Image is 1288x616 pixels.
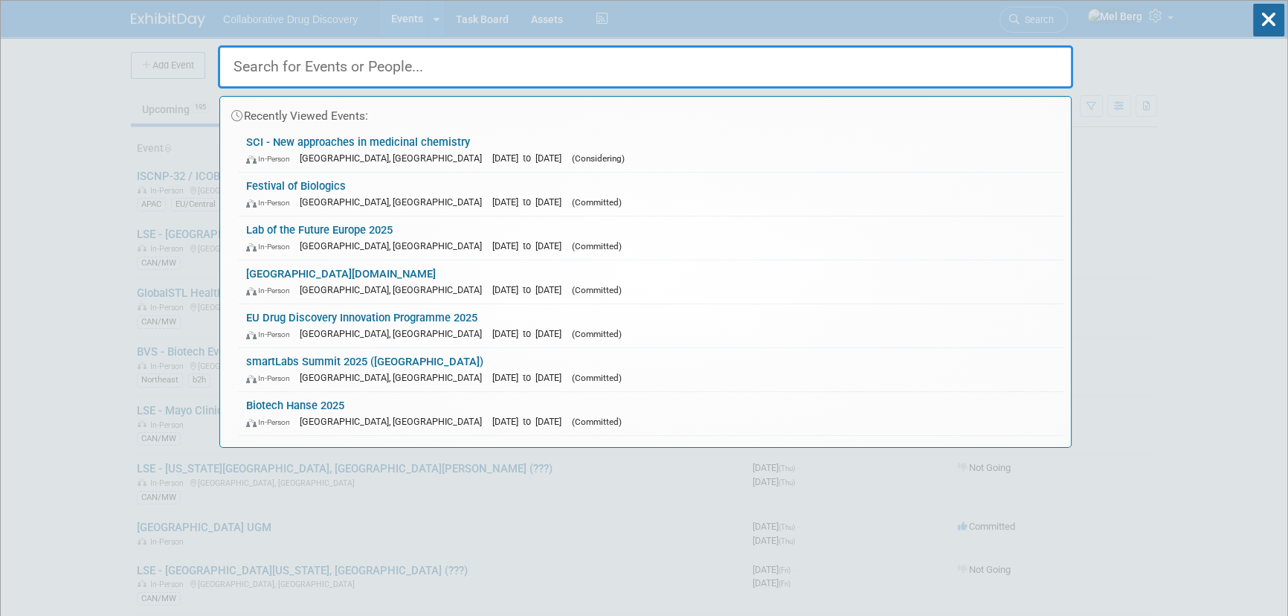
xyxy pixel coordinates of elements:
[572,153,625,164] span: (Considering)
[300,153,489,164] span: [GEOGRAPHIC_DATA], [GEOGRAPHIC_DATA]
[239,129,1063,172] a: SCI - New approaches in medicinal chemistry In-Person [GEOGRAPHIC_DATA], [GEOGRAPHIC_DATA] [DATE]...
[572,241,622,251] span: (Committed)
[300,196,489,208] span: [GEOGRAPHIC_DATA], [GEOGRAPHIC_DATA]
[239,304,1063,347] a: EU Drug Discovery Innovation Programme 2025 In-Person [GEOGRAPHIC_DATA], [GEOGRAPHIC_DATA] [DATE]...
[246,373,297,383] span: In-Person
[572,285,622,295] span: (Committed)
[239,392,1063,435] a: Biotech Hanse 2025 In-Person [GEOGRAPHIC_DATA], [GEOGRAPHIC_DATA] [DATE] to [DATE] (Committed)
[239,216,1063,260] a: Lab of the Future Europe 2025 In-Person [GEOGRAPHIC_DATA], [GEOGRAPHIC_DATA] [DATE] to [DATE] (Co...
[246,154,297,164] span: In-Person
[300,240,489,251] span: [GEOGRAPHIC_DATA], [GEOGRAPHIC_DATA]
[492,416,569,427] span: [DATE] to [DATE]
[492,284,569,295] span: [DATE] to [DATE]
[300,416,489,427] span: [GEOGRAPHIC_DATA], [GEOGRAPHIC_DATA]
[246,198,297,208] span: In-Person
[572,417,622,427] span: (Committed)
[239,348,1063,391] a: smartLabs Summit 2025 ([GEOGRAPHIC_DATA]) In-Person [GEOGRAPHIC_DATA], [GEOGRAPHIC_DATA] [DATE] t...
[218,45,1073,89] input: Search for Events or People...
[300,328,489,339] span: [GEOGRAPHIC_DATA], [GEOGRAPHIC_DATA]
[239,260,1063,304] a: [GEOGRAPHIC_DATA][DOMAIN_NAME] In-Person [GEOGRAPHIC_DATA], [GEOGRAPHIC_DATA] [DATE] to [DATE] (C...
[572,329,622,339] span: (Committed)
[246,242,297,251] span: In-Person
[228,97,1063,129] div: Recently Viewed Events:
[492,153,569,164] span: [DATE] to [DATE]
[246,330,297,339] span: In-Person
[572,373,622,383] span: (Committed)
[246,417,297,427] span: In-Person
[492,328,569,339] span: [DATE] to [DATE]
[246,286,297,295] span: In-Person
[300,372,489,383] span: [GEOGRAPHIC_DATA], [GEOGRAPHIC_DATA]
[239,173,1063,216] a: Festival of Biologics In-Person [GEOGRAPHIC_DATA], [GEOGRAPHIC_DATA] [DATE] to [DATE] (Committed)
[492,240,569,251] span: [DATE] to [DATE]
[300,284,489,295] span: [GEOGRAPHIC_DATA], [GEOGRAPHIC_DATA]
[492,196,569,208] span: [DATE] to [DATE]
[492,372,569,383] span: [DATE] to [DATE]
[572,197,622,208] span: (Committed)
